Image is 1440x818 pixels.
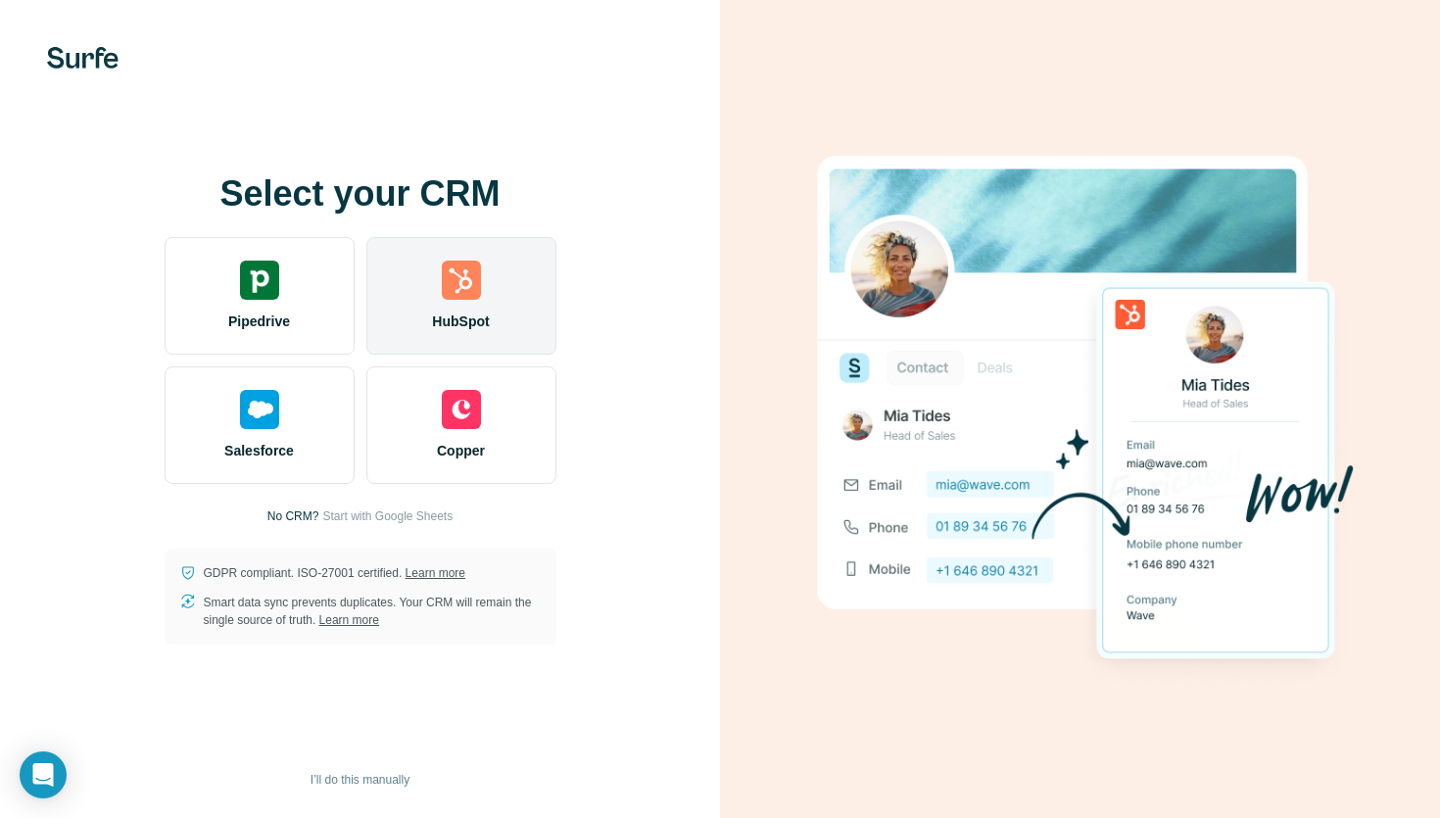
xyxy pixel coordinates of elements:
[432,312,489,331] span: HubSpot
[806,125,1355,694] img: HUBSPOT image
[20,751,67,798] div: Open Intercom Messenger
[228,312,290,331] span: Pipedrive
[442,390,481,429] img: copper's logo
[322,507,453,525] button: Start with Google Sheets
[204,564,465,582] p: GDPR compliant. ISO-27001 certified.
[204,594,541,629] p: Smart data sync prevents duplicates. Your CRM will remain the single source of truth.
[240,390,279,429] img: salesforce's logo
[319,613,379,627] a: Learn more
[240,261,279,300] img: pipedrive's logo
[47,47,119,69] img: Surfe's logo
[224,441,294,460] span: Salesforce
[442,261,481,300] img: hubspot's logo
[437,441,485,460] span: Copper
[165,174,556,214] h1: Select your CRM
[406,566,465,580] a: Learn more
[267,507,319,525] p: No CRM?
[297,765,423,794] button: I’ll do this manually
[311,771,409,789] span: I’ll do this manually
